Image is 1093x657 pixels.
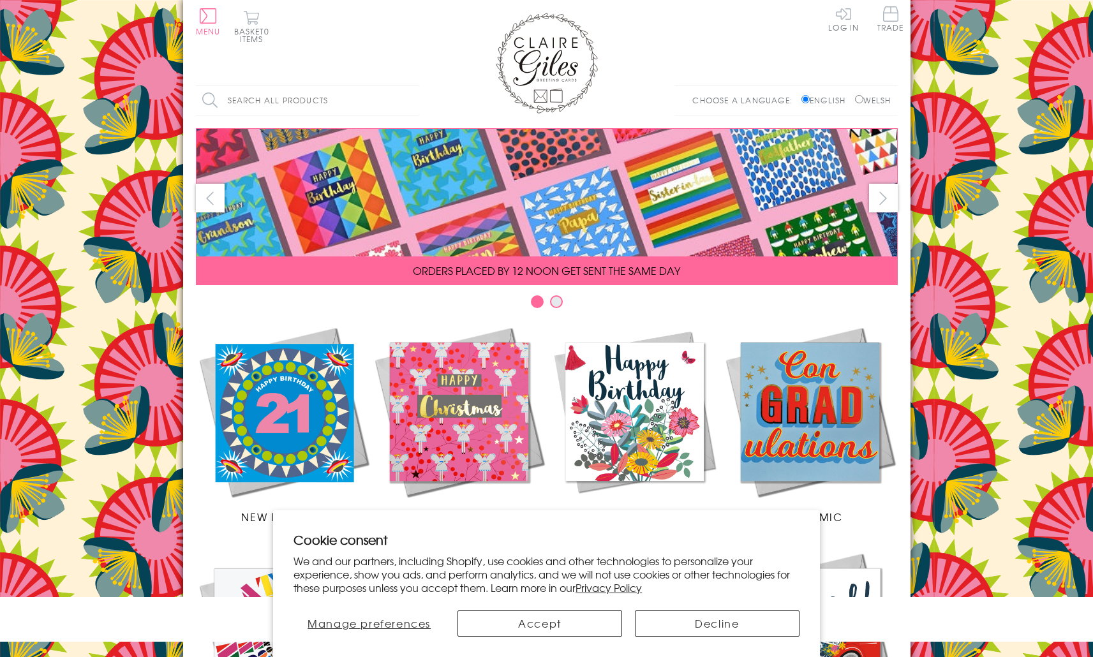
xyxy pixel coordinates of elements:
span: Manage preferences [308,616,431,631]
label: Welsh [855,94,891,106]
span: 0 items [240,26,269,45]
a: Log In [828,6,859,31]
span: New Releases [241,509,325,524]
a: Academic [722,324,898,524]
button: Carousel Page 2 [550,295,563,308]
button: Menu [196,8,221,35]
button: Basket0 items [234,10,269,43]
div: Carousel Pagination [196,295,898,314]
h2: Cookie consent [294,531,799,549]
button: prev [196,184,225,212]
span: Birthdays [604,509,665,524]
a: Privacy Policy [576,580,642,595]
a: Trade [877,6,904,34]
input: Search [406,86,419,115]
p: We and our partners, including Shopify, use cookies and other technologies to personalize your ex... [294,554,799,594]
button: next [869,184,898,212]
span: Academic [777,509,843,524]
span: Trade [877,6,904,31]
span: Christmas [426,509,491,524]
span: Menu [196,26,221,37]
a: Birthdays [547,324,722,524]
p: Choose a language: [692,94,799,106]
a: Christmas [371,324,547,524]
a: New Releases [196,324,371,524]
input: Search all products [196,86,419,115]
button: Manage preferences [294,610,445,637]
input: Welsh [855,95,863,103]
input: English [801,95,810,103]
button: Decline [635,610,799,637]
label: English [801,94,852,106]
button: Accept [457,610,622,637]
button: Carousel Page 1 (Current Slide) [531,295,544,308]
span: ORDERS PLACED BY 12 NOON GET SENT THE SAME DAY [413,263,680,278]
img: Claire Giles Greetings Cards [496,13,598,114]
